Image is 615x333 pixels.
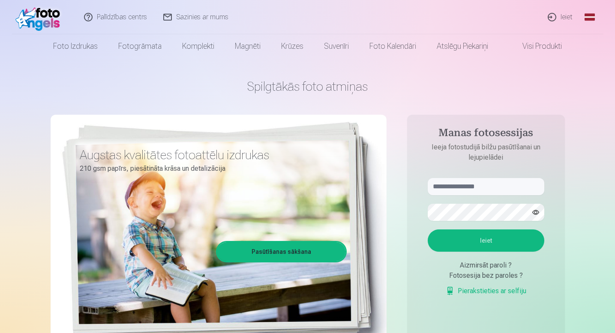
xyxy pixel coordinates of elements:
a: Foto kalendāri [359,34,426,58]
p: Ieeja fotostudijā bilžu pasūtīšanai un lejupielādei [419,142,553,163]
img: /fa1 [15,3,65,31]
a: Komplekti [172,34,225,58]
div: Aizmirsāt paroli ? [428,260,544,271]
div: Fotosesija bez paroles ? [428,271,544,281]
a: Suvenīri [314,34,359,58]
h4: Manas fotosessijas [419,127,553,142]
a: Krūzes [271,34,314,58]
button: Ieiet [428,229,544,252]
a: Foto izdrukas [43,34,108,58]
a: Pasūtīšanas sākšana [217,242,345,261]
a: Visi produkti [498,34,572,58]
a: Fotogrāmata [108,34,172,58]
a: Atslēgu piekariņi [426,34,498,58]
p: 210 gsm papīrs, piesātināta krāsa un detalizācija [80,163,340,175]
a: Pierakstieties ar selfiju [446,286,526,296]
h3: Augstas kvalitātes fotoattēlu izdrukas [80,147,340,163]
a: Magnēti [225,34,271,58]
h1: Spilgtākās foto atmiņas [51,79,565,94]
